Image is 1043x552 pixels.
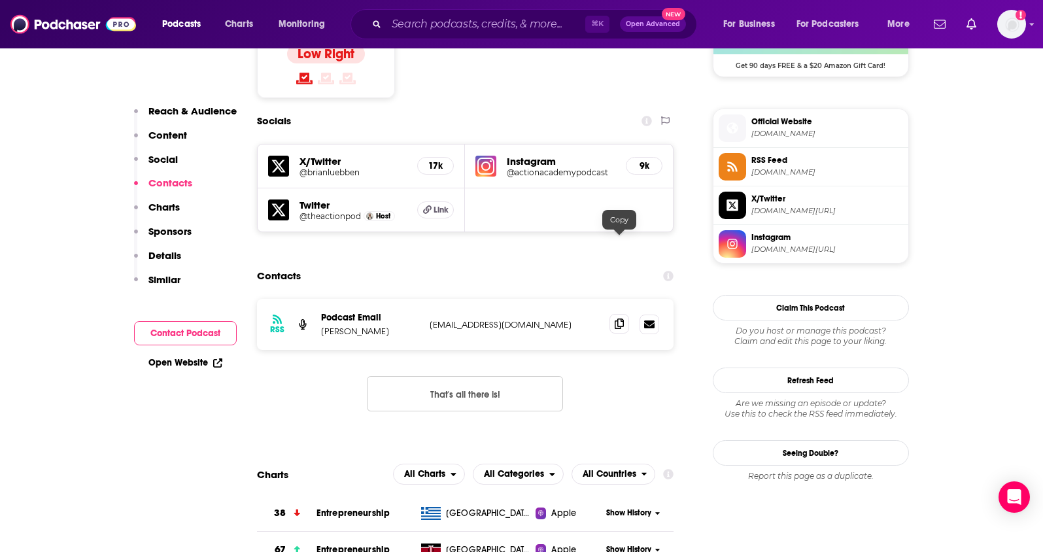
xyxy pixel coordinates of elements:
[257,468,288,481] h2: Charts
[551,507,576,520] span: Apple
[723,15,775,33] span: For Business
[713,398,909,419] div: Are we missing an episode or update? Use this to check the RSS feed immediately.
[572,464,656,485] button: open menu
[270,324,284,335] h3: RSS
[386,14,585,35] input: Search podcasts, credits, & more...
[572,464,656,485] h2: Countries
[507,155,615,167] h5: Instagram
[225,15,253,33] span: Charts
[751,116,903,128] span: Official Website
[428,160,443,171] h5: 17k
[134,249,181,273] button: Details
[430,319,600,330] p: [EMAIL_ADDRESS][DOMAIN_NAME]
[257,109,291,133] h2: Socials
[134,273,180,298] button: Similar
[134,105,237,129] button: Reach & Audience
[788,14,878,35] button: open menu
[929,13,951,35] a: Show notifications dropdown
[713,326,909,336] span: Do you host or manage this podcast?
[134,153,178,177] button: Social
[585,16,609,33] span: ⌘ K
[148,177,192,189] p: Contacts
[751,129,903,139] span: actionacademy.com
[134,177,192,201] button: Contacts
[475,156,496,177] img: iconImage
[366,213,373,220] img: Brian Luebben
[713,295,909,320] button: Claim This Podcast
[393,464,465,485] h2: Platforms
[162,15,201,33] span: Podcasts
[134,201,180,225] button: Charts
[714,14,791,35] button: open menu
[997,10,1026,39] img: User Profile
[148,357,222,368] a: Open Website
[417,201,454,218] a: Link
[473,464,564,485] button: open menu
[997,10,1026,39] span: Logged in as kochristina
[997,10,1026,39] button: Show profile menu
[321,326,419,337] p: [PERSON_NAME]
[299,199,407,211] h5: Twitter
[134,129,187,153] button: Content
[637,160,651,171] h5: 9k
[367,376,563,411] button: Nothing here.
[404,470,445,479] span: All Charts
[148,129,187,141] p: Content
[298,46,354,62] h4: Low Right
[148,153,178,165] p: Social
[878,14,926,35] button: open menu
[134,225,192,249] button: Sponsors
[299,211,361,221] a: @theactionpod
[751,193,903,205] span: X/Twitter
[620,16,686,32] button: Open AdvancedNew
[796,15,859,33] span: For Podcasters
[321,312,419,323] p: Podcast Email
[713,15,908,69] a: Buzzsprout Deal: Get 90 days FREE & a $20 Amazon Gift Card!
[299,155,407,167] h5: X/Twitter
[257,495,316,531] a: 38
[316,508,390,519] a: Entrepreneurship
[719,114,903,142] a: Official Website[DOMAIN_NAME]
[148,105,237,117] p: Reach & Audience
[274,506,286,521] h3: 38
[713,471,909,481] div: Report this page as a duplicate.
[153,14,218,35] button: open menu
[279,15,325,33] span: Monitoring
[434,205,449,215] span: Link
[961,13,982,35] a: Show notifications dropdown
[719,230,903,258] a: Instagram[DOMAIN_NAME][URL]
[416,507,536,520] a: [GEOGRAPHIC_DATA]
[269,14,342,35] button: open menu
[446,507,531,520] span: Greece
[148,225,192,237] p: Sponsors
[626,21,680,27] span: Open Advanced
[887,15,910,33] span: More
[751,245,903,254] span: instagram.com/actionacademypodcast
[393,464,465,485] button: open menu
[507,167,615,177] h5: @actionacademypodcast
[602,210,636,230] div: Copy
[751,167,903,177] span: feeds.buzzsprout.com
[719,192,903,219] a: X/Twitter[DOMAIN_NAME][URL]
[999,481,1030,513] div: Open Intercom Messenger
[719,153,903,181] a: RSS Feed[DOMAIN_NAME]
[662,8,685,20] span: New
[376,212,390,220] span: Host
[602,508,664,519] button: Show History
[751,232,903,243] span: Instagram
[10,12,136,37] img: Podchaser - Follow, Share and Rate Podcasts
[299,167,407,177] a: @brianluebben
[216,14,261,35] a: Charts
[1016,10,1026,20] svg: Add a profile image
[148,249,181,262] p: Details
[484,470,544,479] span: All Categories
[606,508,651,519] span: Show History
[751,206,903,216] span: twitter.com/brianluebben
[363,9,710,39] div: Search podcasts, credits, & more...
[713,326,909,347] div: Claim and edit this page to your liking.
[148,201,180,213] p: Charts
[713,368,909,393] button: Refresh Feed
